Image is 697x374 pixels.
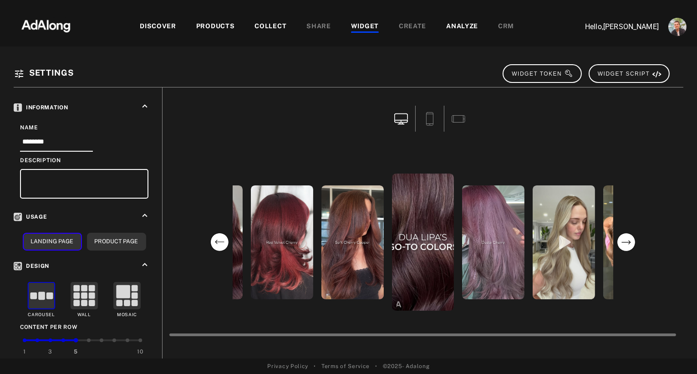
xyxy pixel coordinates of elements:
button: Product Page [87,233,146,251]
i: keyboard_arrow_up [140,260,150,270]
a: Privacy Policy [267,362,308,370]
span: WIDGET TOKEN [512,71,573,77]
img: ACg8ocLjEk1irI4XXb49MzUGwa4F_C3PpCyg-3CPbiuLEZrYEA=s96-c [668,18,687,36]
div: open the preview of the instagram content created by bobsandbeehives [531,184,597,301]
div: CREATE [399,21,426,32]
button: WIDGET TOKEN [503,64,582,83]
div: WIDGET [351,21,379,32]
div: Wall [77,312,91,318]
span: Information [14,104,68,111]
img: 63233d7d88ed69de3c212112c67096b6.png [6,11,86,39]
svg: previous [210,233,229,251]
div: open the preview of the instagram content created by haireducationbyloreal [460,184,526,301]
span: © 2025 - Adalong [383,362,430,370]
div: Name [20,123,148,132]
div: Mosaic [117,312,137,318]
a: Terms of Service [321,362,370,370]
div: DISCOVER [140,21,176,32]
div: 3 [48,348,52,356]
div: 1 [23,348,26,356]
div: COLLECT [254,21,286,32]
button: WIDGET SCRIPT [589,64,670,83]
span: • [314,362,316,370]
svg: next [617,233,636,251]
span: Design [14,263,49,269]
div: ANALYZE [446,21,478,32]
i: keyboard_arrow_up [140,101,150,111]
div: Carousel [28,312,55,318]
div: SHARE [306,21,331,32]
div: Content per row [20,323,148,331]
button: Account settings [666,15,689,38]
div: open the preview of the instagram content created by haireducationbyloreal [249,184,315,301]
div: 5 [74,348,78,356]
div: open the preview of the instagram content created by haireducationbyloreal [390,172,456,313]
div: open the preview of the instagram content created by rajaazzi [601,184,667,301]
div: 10 [137,348,143,356]
div: open the preview of the instagram content created by haireducationbyloreal [320,184,386,301]
button: Landing Page [23,233,82,251]
i: keyboard_arrow_up [140,210,150,220]
span: • [375,362,377,370]
div: PRODUCTS [196,21,235,32]
iframe: Chat Widget [651,330,697,374]
div: Description [20,156,148,164]
span: Settings [29,68,74,77]
span: Usage [14,214,47,220]
span: WIDGET SCRIPT [598,71,661,77]
div: CRM [498,21,514,32]
p: Hello, [PERSON_NAME] [568,21,659,32]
